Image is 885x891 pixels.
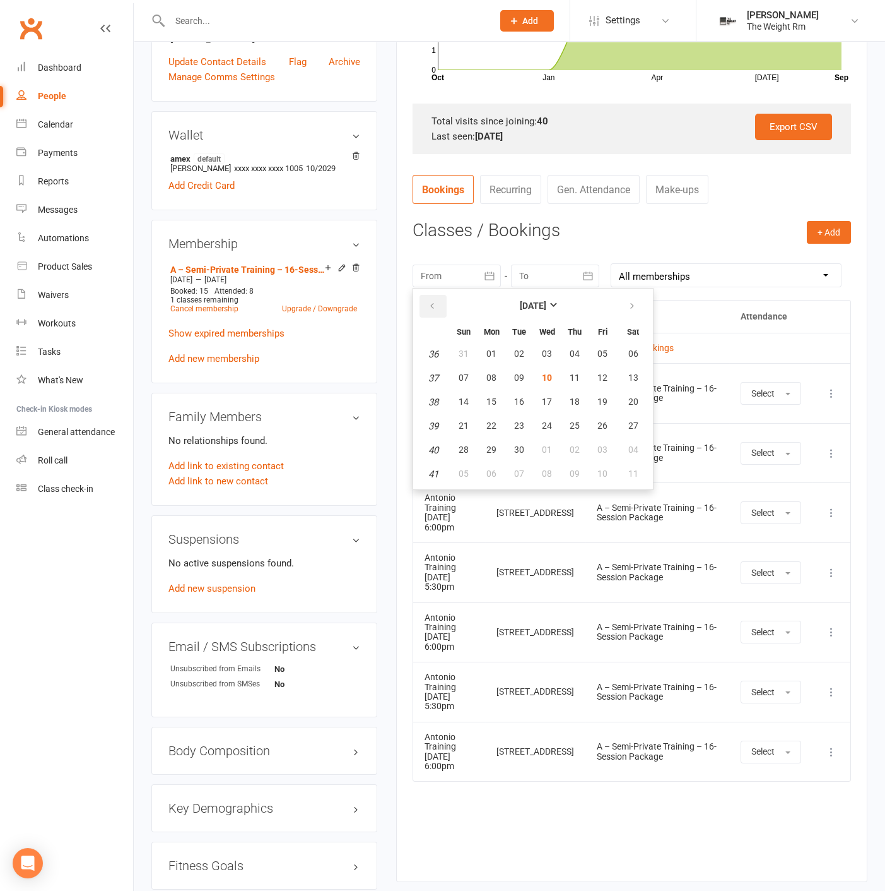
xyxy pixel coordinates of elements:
[741,621,801,643] button: Select
[486,469,496,479] span: 06
[542,421,552,431] span: 24
[585,301,729,333] th: Membership
[168,532,360,546] h3: Suspensions
[425,613,473,633] div: Antonio Training
[561,439,588,462] button: 02
[570,421,580,431] span: 25
[570,445,580,455] span: 02
[16,111,133,139] a: Calendar
[751,508,775,518] span: Select
[38,375,83,385] div: What's New
[597,349,607,359] span: 05
[413,722,484,782] td: [DATE] 6:00pm
[168,128,360,142] h3: Wallet
[168,237,360,251] h3: Membership
[741,442,801,465] button: Select
[617,439,649,462] button: 04
[751,388,775,398] span: Select
[597,683,718,702] div: A – Semi-Private Training – 16-Session Package
[38,63,81,73] div: Dashboard
[168,474,268,489] a: Add link to new contact
[534,439,560,462] button: 01
[478,415,505,438] button: 22
[628,349,638,359] span: 06
[561,391,588,414] button: 18
[478,391,505,414] button: 15
[413,221,851,241] h3: Classes / Bookings
[486,373,496,383] span: 08
[617,343,649,366] button: 06
[715,8,741,33] img: thumb_image1749576563.png
[597,373,607,383] span: 12
[514,397,524,407] span: 16
[168,556,360,571] p: No active suspensions found.
[589,463,616,486] button: 10
[617,391,649,414] button: 20
[38,91,66,101] div: People
[741,501,801,524] button: Select
[606,6,640,35] span: Settings
[167,275,360,285] div: —
[522,16,538,26] span: Add
[751,746,775,756] span: Select
[542,445,552,455] span: 01
[729,301,812,333] th: Attendance
[542,397,552,407] span: 17
[496,508,574,518] div: [STREET_ADDRESS]
[628,373,638,383] span: 13
[512,327,526,337] small: Tuesday
[450,391,477,414] button: 14
[506,343,532,366] button: 02
[478,343,505,366] button: 01
[484,327,500,337] small: Monday
[486,397,496,407] span: 15
[747,9,819,21] div: [PERSON_NAME]
[170,296,238,304] span: 1 classes remaining
[274,664,347,674] strong: No
[16,167,133,196] a: Reports
[570,397,580,407] span: 18
[506,367,532,390] button: 09
[428,421,438,432] em: 39
[617,463,649,486] button: 11
[16,281,133,309] a: Waivers
[170,678,274,690] div: Unsubscribed from SMSes
[15,13,47,44] a: Clubworx
[428,349,438,360] em: 36
[597,421,607,431] span: 26
[747,21,819,32] div: The Weight Rm
[168,583,255,594] a: Add new suspension
[570,349,580,359] span: 04
[741,741,801,763] button: Select
[597,384,718,404] div: A – Semi-Private Training – 16-Session Package
[597,397,607,407] span: 19
[38,318,76,328] div: Workouts
[204,275,226,284] span: [DATE]
[589,343,616,366] button: 05
[628,397,638,407] span: 20
[170,275,192,284] span: [DATE]
[751,627,775,637] span: Select
[542,469,552,479] span: 08
[475,131,503,142] strong: [DATE]
[486,421,496,431] span: 22
[459,445,469,455] span: 28
[459,397,469,407] span: 14
[506,391,532,414] button: 16
[486,349,496,359] span: 01
[617,415,649,438] button: 27
[597,445,607,455] span: 03
[589,439,616,462] button: 03
[755,114,832,140] a: Export CSV
[16,366,133,395] a: What's New
[751,568,775,578] span: Select
[168,178,235,193] a: Add Credit Card
[457,327,471,337] small: Sunday
[168,328,284,339] a: Show expired memberships
[534,463,560,486] button: 08
[168,54,266,69] a: Update Contact Details
[289,54,307,69] a: Flag
[500,10,554,32] button: Add
[537,116,548,127] strong: 40
[38,347,61,357] div: Tasks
